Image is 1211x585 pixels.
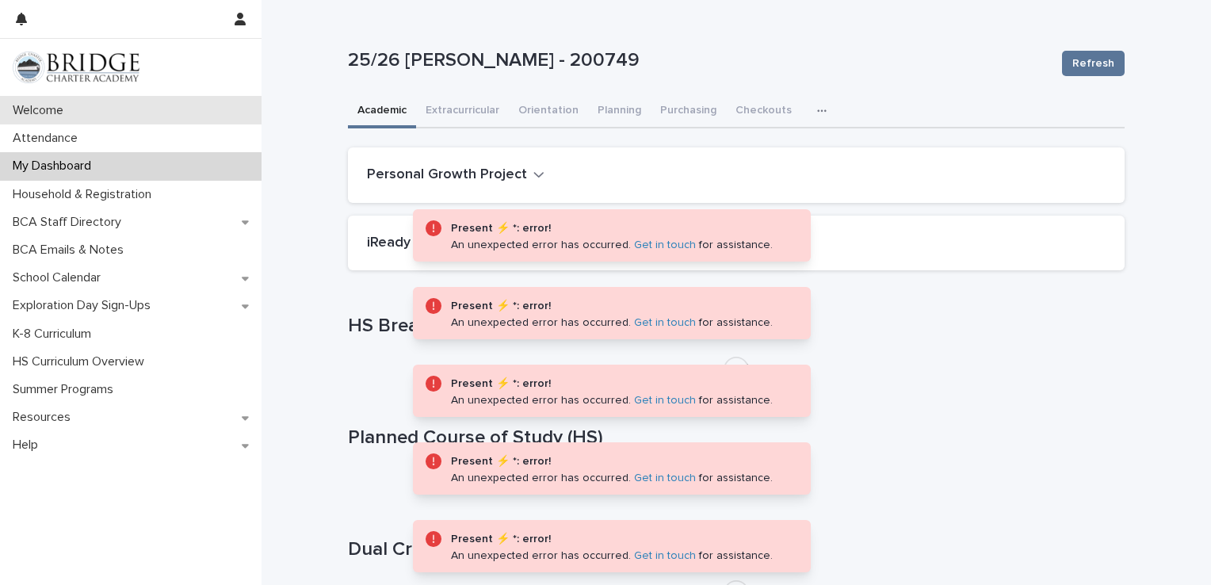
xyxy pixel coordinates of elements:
[348,95,416,128] button: Academic
[348,315,1125,338] h1: HS Breakouts & Bridge Classes
[634,395,696,406] a: Get in touch
[451,317,773,328] div: An unexpected error has occurred. for assistance.
[367,235,509,252] button: iReady Diagnostics
[6,327,104,342] p: K-8 Curriculum
[509,95,588,128] button: Orientation
[6,243,136,258] p: BCA Emails & Notes
[6,270,113,285] p: School Calendar
[348,426,1125,449] h1: Planned Course of Study (HS)
[634,239,696,250] a: Get in touch
[451,239,773,250] div: An unexpected error has occurred. for assistance.
[13,52,139,83] img: V1C1m3IdTEidaUdm9Hs0
[6,354,157,369] p: HS Curriculum Overview
[451,374,779,394] div: Present ⚡ *: error!
[348,538,1125,561] h1: Dual Credit
[6,131,90,146] p: Attendance
[634,317,696,328] a: Get in touch
[451,530,779,549] div: Present ⚡ *: error!
[1062,51,1125,76] button: Refresh
[6,215,134,230] p: BCA Staff Directory
[451,219,779,239] div: Present ⚡ *: error!
[6,103,76,118] p: Welcome
[6,187,164,202] p: Household & Registration
[451,395,773,406] div: An unexpected error has occurred. for assistance.
[367,166,527,184] h2: Personal Growth Project
[6,438,51,453] p: Help
[367,235,491,252] h2: iReady Diagnostics
[588,95,651,128] button: Planning
[348,49,1049,72] p: 25/26 [PERSON_NAME] - 200749
[1072,55,1114,71] span: Refresh
[416,95,509,128] button: Extracurricular
[726,95,801,128] button: Checkouts
[451,452,779,472] div: Present ⚡ *: error!
[6,298,163,313] p: Exploration Day Sign-Ups
[634,550,696,561] a: Get in touch
[6,410,83,425] p: Resources
[451,550,773,561] div: An unexpected error has occurred. for assistance.
[651,95,726,128] button: Purchasing
[6,382,126,397] p: Summer Programs
[634,472,696,484] a: Get in touch
[451,472,773,484] div: An unexpected error has occurred. for assistance.
[367,166,544,184] button: Personal Growth Project
[451,296,779,316] div: Present ⚡ *: error!
[6,159,104,174] p: My Dashboard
